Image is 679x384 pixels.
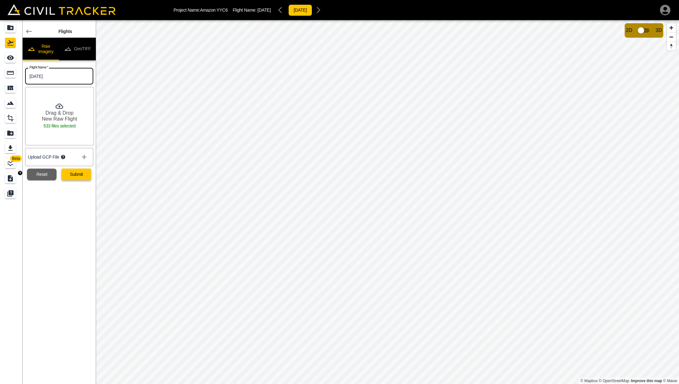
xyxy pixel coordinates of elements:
[8,4,116,15] img: Civil Tracker
[631,379,662,383] a: Map feedback
[663,379,677,383] a: Maxar
[233,8,271,13] p: Flight Name:
[626,28,632,33] span: 2D
[667,32,676,41] button: Zoom out
[656,28,662,33] span: 3D
[667,41,676,51] button: Reset bearing to north
[667,23,676,32] button: Zoom in
[599,379,629,383] a: OpenStreetMap
[174,8,228,13] p: Project Name: Amazon YYC6
[288,4,312,16] button: [DATE]
[258,8,271,13] span: [DATE]
[580,379,598,383] a: Mapbox
[96,20,679,384] canvas: Map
